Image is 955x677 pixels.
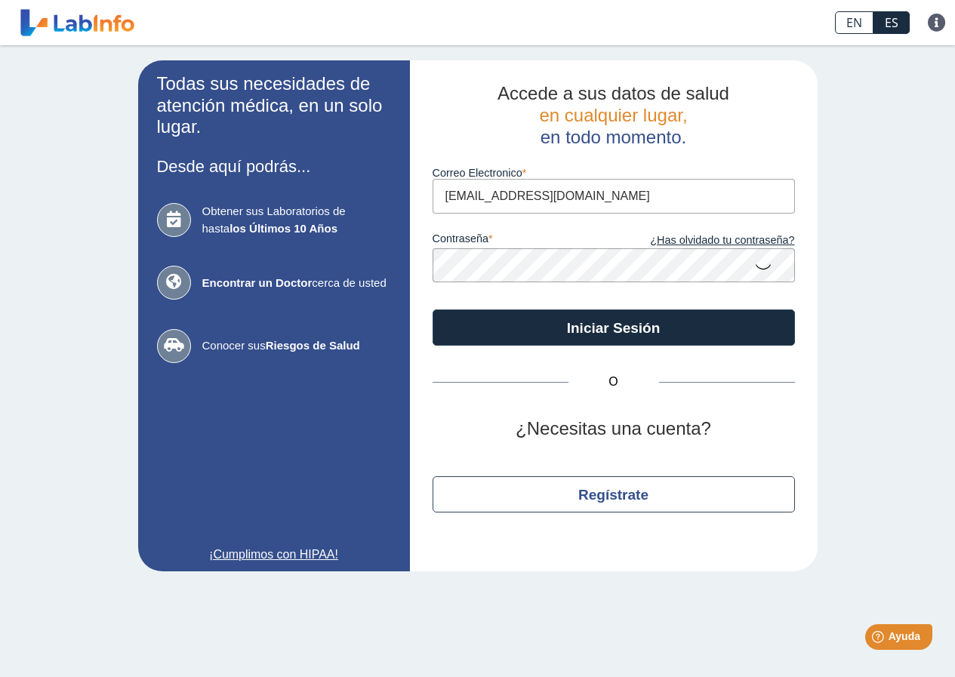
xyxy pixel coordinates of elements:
[835,11,873,34] a: EN
[568,373,659,391] span: O
[433,476,795,512] button: Regístrate
[498,83,729,103] span: Accede a sus datos de salud
[266,339,360,352] b: Riesgos de Salud
[230,222,337,235] b: los Últimos 10 Años
[157,73,391,138] h2: Todas sus necesidades de atención médica, en un solo lugar.
[539,105,687,125] span: en cualquier lugar,
[202,275,391,292] span: cerca de usted
[433,309,795,346] button: Iniciar Sesión
[157,157,391,176] h3: Desde aquí podrás...
[433,167,795,179] label: Correo Electronico
[202,203,391,237] span: Obtener sus Laboratorios de hasta
[433,418,795,440] h2: ¿Necesitas una cuenta?
[614,232,795,249] a: ¿Has olvidado tu contraseña?
[541,127,686,147] span: en todo momento.
[821,618,938,660] iframe: Help widget launcher
[157,546,391,564] a: ¡Cumplimos con HIPAA!
[202,276,313,289] b: Encontrar un Doctor
[433,232,614,249] label: contraseña
[202,337,391,355] span: Conocer sus
[873,11,910,34] a: ES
